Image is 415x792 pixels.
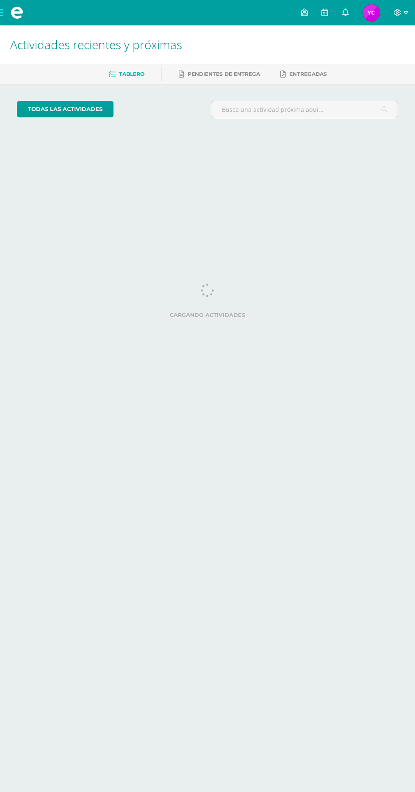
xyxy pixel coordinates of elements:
[17,101,113,117] a: todas las Actividades
[211,101,398,118] input: Busca una actividad próxima aquí...
[280,67,327,81] a: Entregadas
[10,36,182,53] span: Actividades recientes y próximas
[363,4,380,21] img: 213c93b939c5217ac5b9f4cf4cede38a.png
[289,71,327,77] span: Entregadas
[188,71,260,77] span: Pendientes de entrega
[119,71,144,77] span: Tablero
[17,312,398,318] label: Cargando actividades
[108,67,144,81] a: Tablero
[179,67,260,81] a: Pendientes de entrega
